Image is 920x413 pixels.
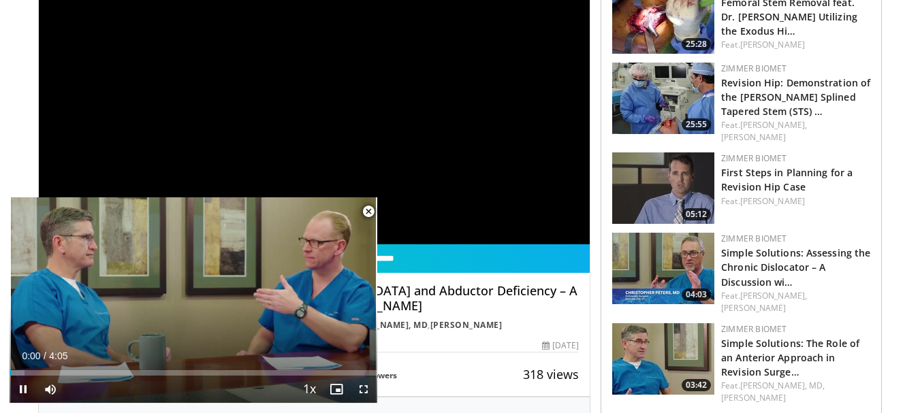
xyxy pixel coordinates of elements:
button: Pause [10,376,37,403]
a: [PERSON_NAME] [721,302,786,314]
a: [PERSON_NAME] [740,195,805,207]
img: 00c08c06-8315-4075-a1ef-21b7b81245a2.150x105_q85_crop-smart_upscale.jpg [612,323,714,395]
a: [PERSON_NAME] [430,319,503,331]
a: First Steps in Planning for a Revision Hip Case [721,166,853,193]
a: 05:12 [612,152,714,224]
a: [PERSON_NAME], MD [337,319,428,331]
a: [PERSON_NAME] [721,131,786,143]
div: Feat. [721,195,870,208]
a: [PERSON_NAME] [740,39,805,50]
span: 0:00 [22,350,40,361]
div: Feat. [721,380,870,404]
div: [DATE] [542,340,579,352]
a: Zimmer Biomet [721,323,787,335]
button: Enable picture-in-picture mode [323,376,350,403]
a: Zimmer Biomet [721,152,787,164]
div: Feat. [721,290,870,314]
button: Mute [37,376,64,403]
a: Revision Hip: Demonstration of the [PERSON_NAME] Splined Tapered Stem (STS) … [721,76,870,118]
a: 03:42 [612,323,714,395]
img: f4eb30dd-ad4b-481c-a702-6d980b1a90fc.150x105_q85_crop-smart_upscale.jpg [612,152,714,224]
button: Close [355,197,382,226]
span: 318 views [523,366,579,382]
a: 25:55 [612,63,714,134]
span: / [44,350,46,361]
span: 4:05 [49,350,67,361]
div: Progress Bar [10,370,377,376]
span: 04:03 [682,288,711,301]
a: Simple Solutions: The Role of an Anterior Approach in Revision Surge… [721,337,859,378]
a: 04:03 [612,233,714,304]
span: 05:12 [682,208,711,220]
a: [PERSON_NAME], [740,119,807,131]
h4: Simple Solutions: [MEDICAL_DATA] and Abductor Deficiency – A Discussion with the [PERSON_NAME] [208,284,579,313]
a: Simple Solutions: Assessing the Chronic Dislocator – A Discussion wi… [721,246,870,288]
img: 9d72b5f2-f587-4633-8bd0-b65f1ba0dbe0.150x105_q85_crop-smart_upscale.jpg [612,233,714,304]
span: 03:42 [682,379,711,391]
button: Fullscreen [350,376,377,403]
img: b1f1d919-f7d7-4a9d-8c53-72aa71ce2120.150x105_q85_crop-smart_upscale.jpg [612,63,714,134]
a: [PERSON_NAME], MD, [740,380,825,391]
div: Feat. [721,119,870,144]
a: [PERSON_NAME] [721,392,786,403]
a: Zimmer Biomet [721,63,787,74]
a: [PERSON_NAME], [740,290,807,301]
div: By FEATURING , [208,319,579,331]
button: Playback Rate [296,376,323,403]
a: Zimmer Biomet [721,233,787,244]
video-js: Video Player [10,197,377,403]
div: Feat. [721,39,870,51]
span: 25:55 [682,118,711,131]
span: 25:28 [682,38,711,50]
